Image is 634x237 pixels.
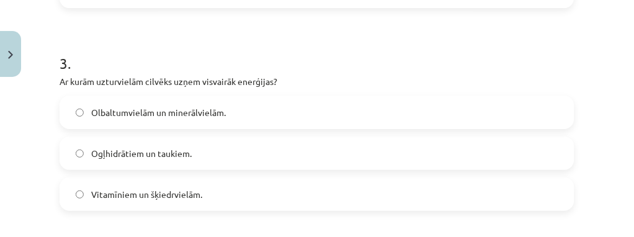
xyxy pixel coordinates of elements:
[91,188,202,201] span: Vitamīniem un šķiedrvielām.
[76,190,84,199] input: Vitamīniem un šķiedrvielām.
[8,51,13,59] img: icon-close-lesson-0947bae3869378f0d4975bcd49f059093ad1ed9edebbc8119c70593378902aed.svg
[91,106,226,119] span: Olbaltumvielām un minerālvielām.
[76,109,84,117] input: Olbaltumvielām un minerālvielām.
[60,33,574,71] h1: 3 .
[76,150,84,158] input: Ogļhidrātiem un taukiem.
[60,75,574,88] p: Ar kurām uzturvielām cilvēks uzņem visvairāk enerģijas?
[91,147,192,160] span: Ogļhidrātiem un taukiem.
